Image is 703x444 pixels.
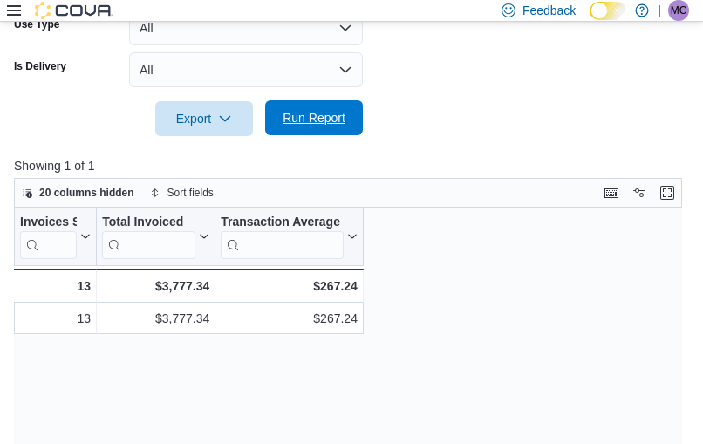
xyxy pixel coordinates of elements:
[14,59,66,73] label: Is Delivery
[14,157,689,174] p: Showing 1 of 1
[167,186,214,200] span: Sort fields
[129,10,363,45] button: All
[590,2,626,20] input: Dark Mode
[20,215,77,231] div: Invoices Sold
[102,215,195,231] div: Total Invoiced
[102,276,209,297] div: $3,777.34
[14,17,59,31] label: Use Type
[221,215,344,259] div: Transaction Average
[283,109,345,126] span: Run Report
[265,100,363,135] button: Run Report
[522,2,576,19] span: Feedback
[155,101,253,136] button: Export
[20,215,91,259] button: Invoices Sold
[143,182,221,203] button: Sort fields
[35,2,113,19] img: Cova
[19,276,91,297] div: 13
[129,52,363,87] button: All
[39,186,134,200] span: 20 columns hidden
[221,276,358,297] div: $267.24
[102,309,209,330] div: $3,777.34
[102,215,209,259] button: Total Invoiced
[629,182,650,203] button: Display options
[166,101,242,136] span: Export
[102,215,195,259] div: Total Invoiced
[221,215,344,231] div: Transaction Average
[590,20,590,21] span: Dark Mode
[15,182,141,203] button: 20 columns hidden
[657,182,678,203] button: Enter fullscreen
[221,309,358,330] div: $267.24
[221,215,358,259] button: Transaction Average
[20,215,77,259] div: Invoices Sold
[601,182,622,203] button: Keyboard shortcuts
[20,309,91,330] div: 13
